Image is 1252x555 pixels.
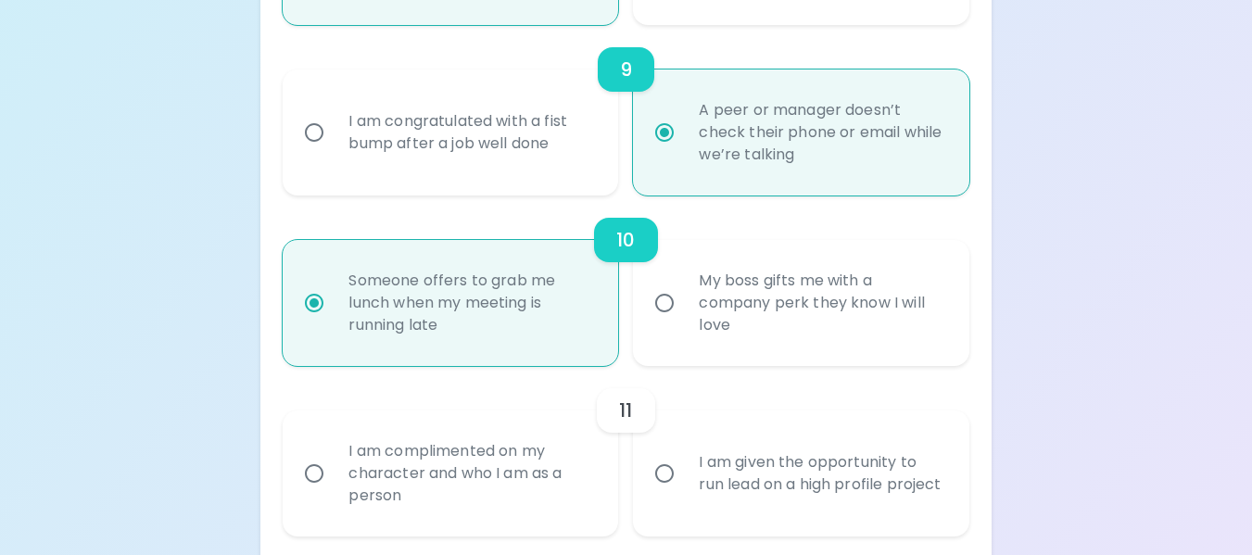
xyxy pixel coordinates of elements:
h6: 9 [620,55,632,84]
div: I am complimented on my character and who I am as a person [334,418,608,529]
div: choice-group-check [283,366,968,536]
h6: 11 [619,396,632,425]
div: Someone offers to grab me lunch when my meeting is running late [334,247,608,359]
div: My boss gifts me with a company perk they know I will love [684,247,958,359]
div: A peer or manager doesn’t check their phone or email while we’re talking [684,77,958,188]
h6: 10 [616,225,635,255]
div: choice-group-check [283,25,968,196]
div: choice-group-check [283,196,968,366]
div: I am congratulated with a fist bump after a job well done [334,88,608,177]
div: I am given the opportunity to run lead on a high profile project [684,429,958,518]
